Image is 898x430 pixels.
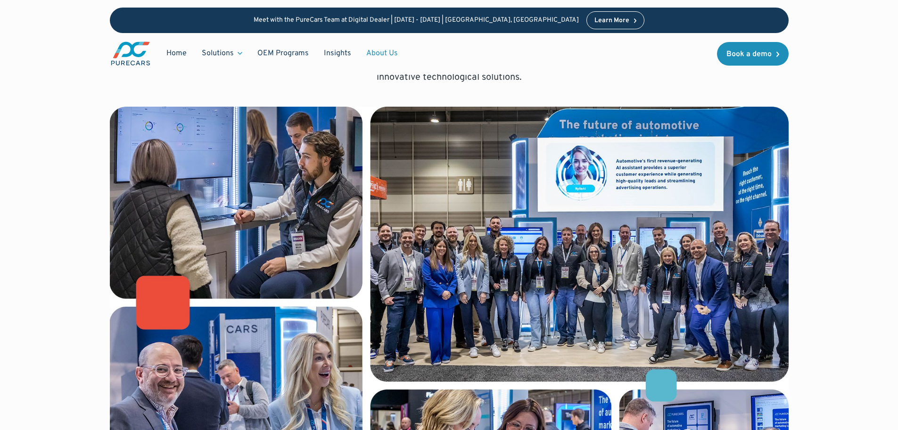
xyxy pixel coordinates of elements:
a: About Us [359,44,405,62]
div: Solutions [202,48,234,59]
div: Book a demo [726,51,772,58]
img: purecars logo [110,41,151,67]
a: Learn More [586,11,645,29]
a: Home [159,44,194,62]
a: Book a demo [717,42,789,66]
a: OEM Programs [250,44,316,62]
div: Solutions [194,44,250,62]
a: Insights [316,44,359,62]
div: Learn More [594,17,629,24]
p: Meet with the PureCars Team at Digital Dealer | [DATE] - [DATE] | [GEOGRAPHIC_DATA], [GEOGRAPHIC_... [254,17,579,25]
a: main [110,41,151,67]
